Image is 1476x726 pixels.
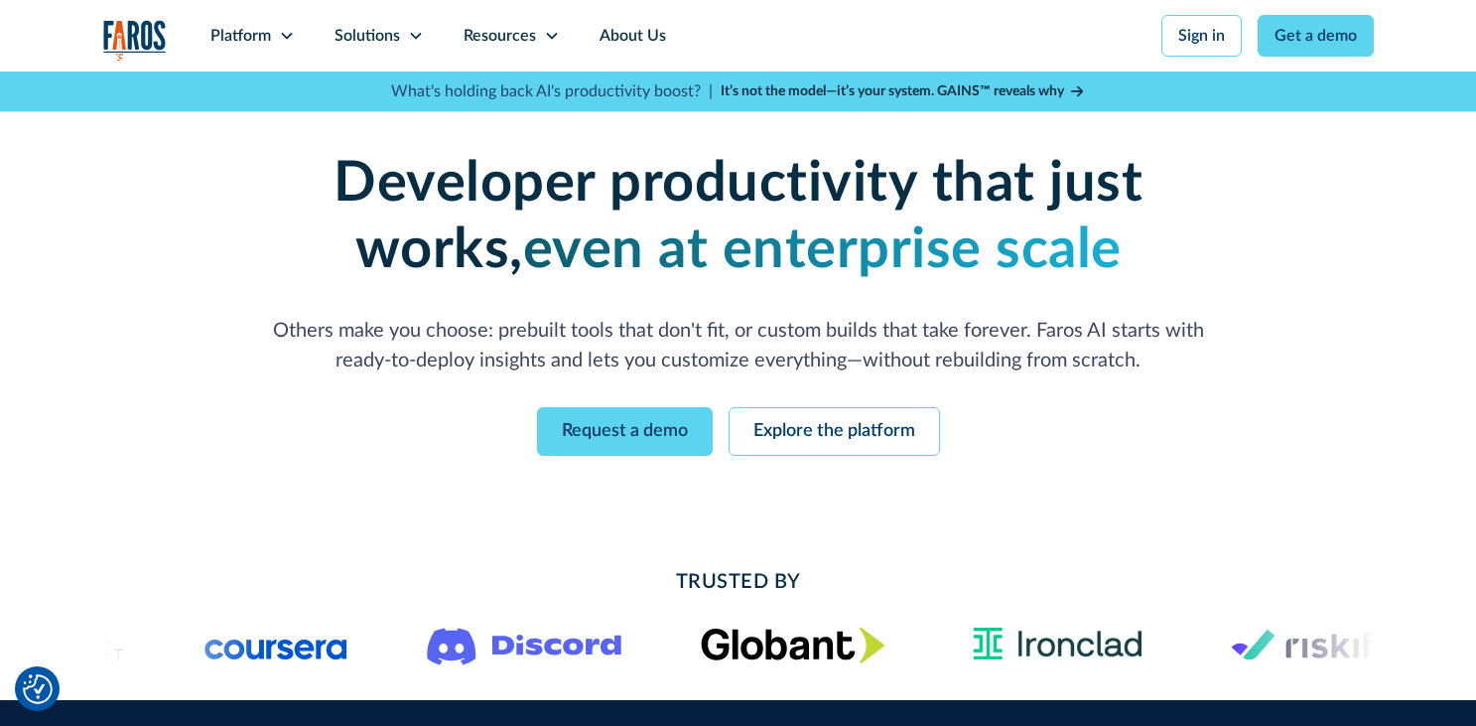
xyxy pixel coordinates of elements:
p: Others make you choose: prebuilt tools that don't fit, or custom builds that take forever. Faros ... [262,316,1215,375]
div: Platform [210,24,271,48]
strong: even at enterprise scale [523,222,1122,278]
img: Logo of the communication platform Discord. [427,624,621,665]
div: Solutions [335,24,400,48]
a: home [103,20,167,61]
img: Logo of the analytics and reporting company Faros. [103,20,167,61]
img: Logo of the online learning platform Coursera. [204,629,347,660]
button: Cookie Settings [23,674,53,704]
h2: Trusted By [262,567,1215,597]
strong: It’s not the model—it’s your system. GAINS™ reveals why [721,84,1064,98]
a: It’s not the model—it’s your system. GAINS™ reveals why [721,81,1086,102]
a: Sign in [1161,15,1242,57]
strong: Developer productivity that just works, [334,156,1142,278]
a: Request a demo [537,407,713,456]
img: Revisit consent button [23,674,53,704]
img: Ironclad Logo [964,621,1151,668]
div: Resources [464,24,536,48]
p: What's holding back AI's productivity boost? | [391,79,713,103]
a: Get a demo [1258,15,1374,57]
a: Explore the platform [729,407,940,456]
img: Globant's logo [701,627,884,663]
